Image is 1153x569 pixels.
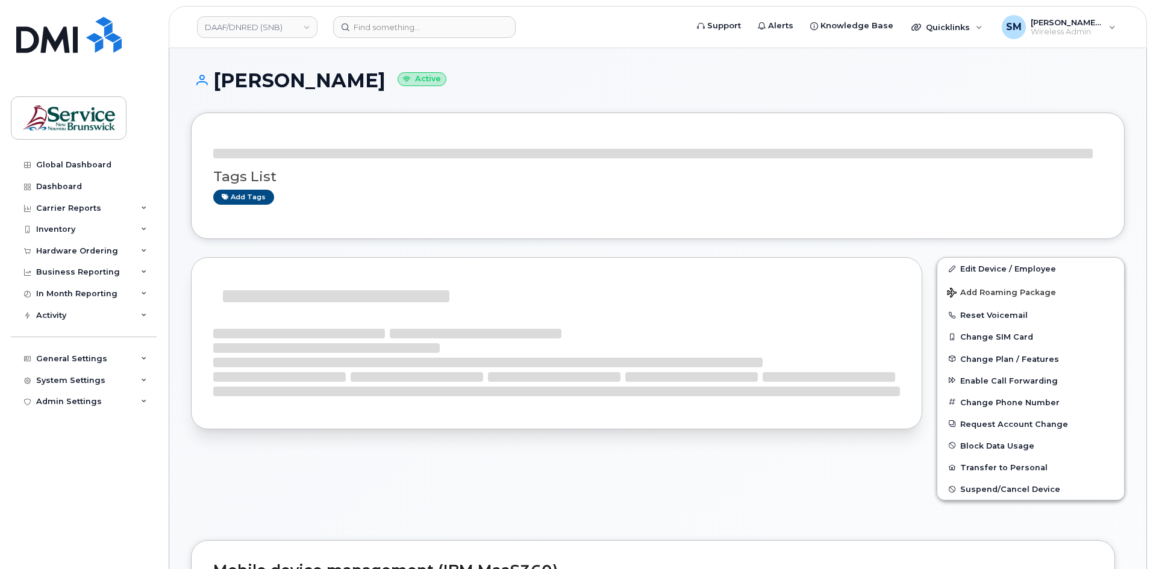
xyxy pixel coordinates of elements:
button: Request Account Change [937,413,1124,435]
small: Active [398,72,446,86]
a: Add tags [213,190,274,205]
button: Reset Voicemail [937,304,1124,326]
button: Change Plan / Features [937,348,1124,370]
span: Add Roaming Package [947,288,1056,299]
button: Suspend/Cancel Device [937,478,1124,500]
button: Add Roaming Package [937,279,1124,304]
button: Block Data Usage [937,435,1124,456]
span: Enable Call Forwarding [960,376,1058,385]
h1: [PERSON_NAME] [191,70,1125,91]
button: Enable Call Forwarding [937,370,1124,391]
span: Suspend/Cancel Device [960,485,1060,494]
button: Transfer to Personal [937,456,1124,478]
h3: Tags List [213,169,1102,184]
button: Change Phone Number [937,391,1124,413]
button: Change SIM Card [937,326,1124,347]
a: Edit Device / Employee [937,258,1124,279]
span: Change Plan / Features [960,354,1059,363]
